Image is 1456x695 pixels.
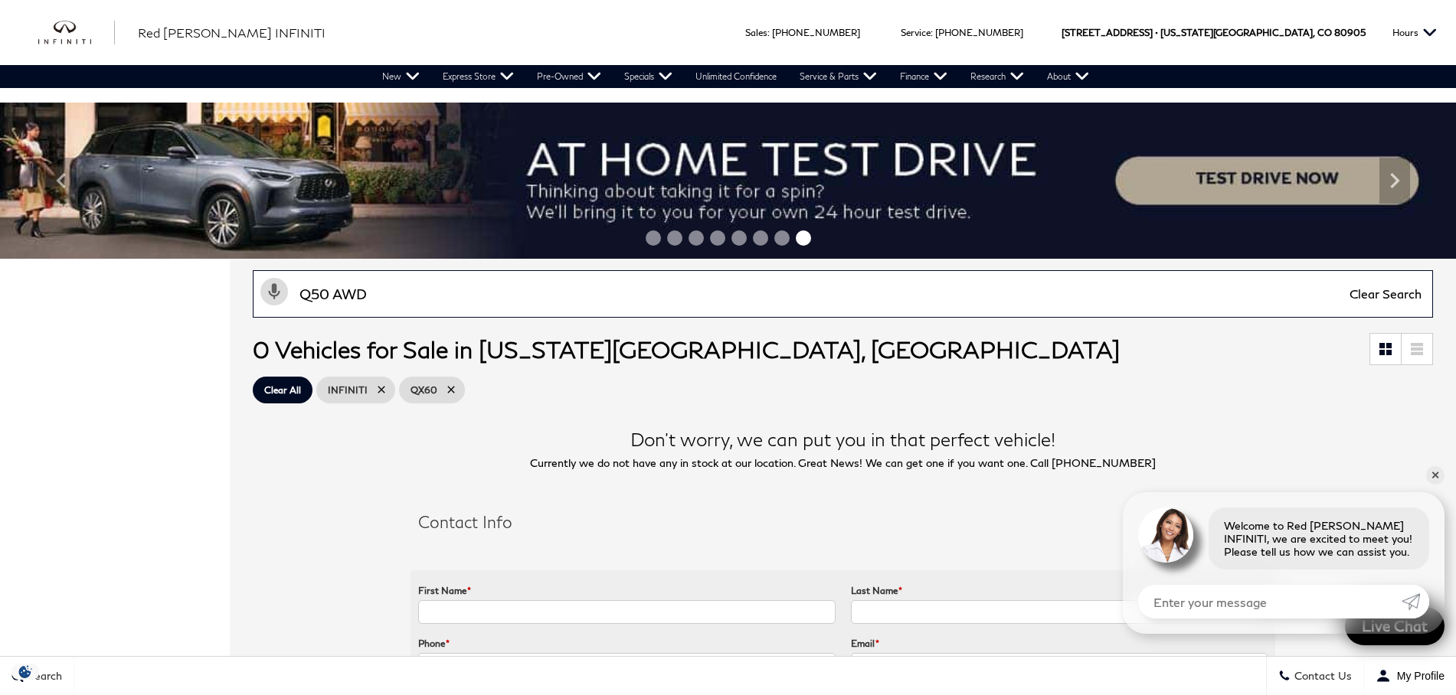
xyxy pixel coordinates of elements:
[767,27,770,38] span: :
[772,27,860,38] a: [PHONE_NUMBER]
[24,670,62,683] span: Search
[935,27,1023,38] a: [PHONE_NUMBER]
[8,664,43,680] section: Click to Open Cookie Consent Modal
[1379,158,1410,204] div: Next
[613,65,684,88] a: Specials
[1402,585,1429,618] a: Submit
[46,158,77,204] div: Previous
[431,65,525,88] a: Express Store
[260,278,288,305] svg: Click to toggle on voice search
[138,25,326,40] span: Red [PERSON_NAME] INFINITI
[525,65,613,88] a: Pre-Owned
[667,230,682,246] span: Go to slide 2
[1364,657,1456,695] button: Open user profile menu
[1138,585,1402,618] input: Enter your message
[959,65,1036,88] a: Research
[264,380,301,400] span: Clear All
[931,27,933,38] span: :
[1062,27,1366,38] a: [STREET_ADDRESS] • [US_STATE][GEOGRAPHIC_DATA], CO 80905
[851,585,902,596] label: Last Name
[689,230,704,246] span: Go to slide 3
[1291,670,1352,683] span: Contact Us
[731,230,747,246] span: Go to slide 5
[411,380,437,400] span: QX60
[1391,670,1445,682] span: My Profile
[8,664,43,680] img: Opt-Out Icon
[411,456,1274,469] p: Currently we do not have any in stock at our location. Great News! We can get one if you want one...
[418,585,471,596] label: First Name
[788,65,888,88] a: Service & Parts
[371,65,431,88] a: New
[418,514,1267,530] h2: Contact Info
[774,230,790,246] span: Go to slide 7
[710,230,725,246] span: Go to slide 4
[796,230,811,246] span: Go to slide 8
[1036,65,1101,88] a: About
[38,21,115,45] a: infiniti
[253,335,1120,363] span: 0 Vehicles for Sale in [US_STATE][GEOGRAPHIC_DATA], [GEOGRAPHIC_DATA]
[138,24,326,42] a: Red [PERSON_NAME] INFINITI
[646,230,661,246] span: Go to slide 1
[888,65,959,88] a: Finance
[1342,271,1429,317] span: Clear Search
[371,65,1101,88] nav: Main Navigation
[684,65,788,88] a: Unlimited Confidence
[901,27,931,38] span: Service
[753,230,768,246] span: Go to slide 6
[1138,507,1193,563] img: Agent profile photo
[38,21,115,45] img: INFINITI
[1209,507,1429,569] div: Welcome to Red [PERSON_NAME] INFINITI, we are excited to meet you! Please tell us how we can assi...
[851,638,879,649] label: Email
[253,270,1433,318] input: Search Inventory
[745,27,767,38] span: Sales
[328,380,368,400] span: INFINITI
[411,430,1274,449] h2: Don’t worry, we can put you in that perfect vehicle!
[418,638,450,649] label: Phone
